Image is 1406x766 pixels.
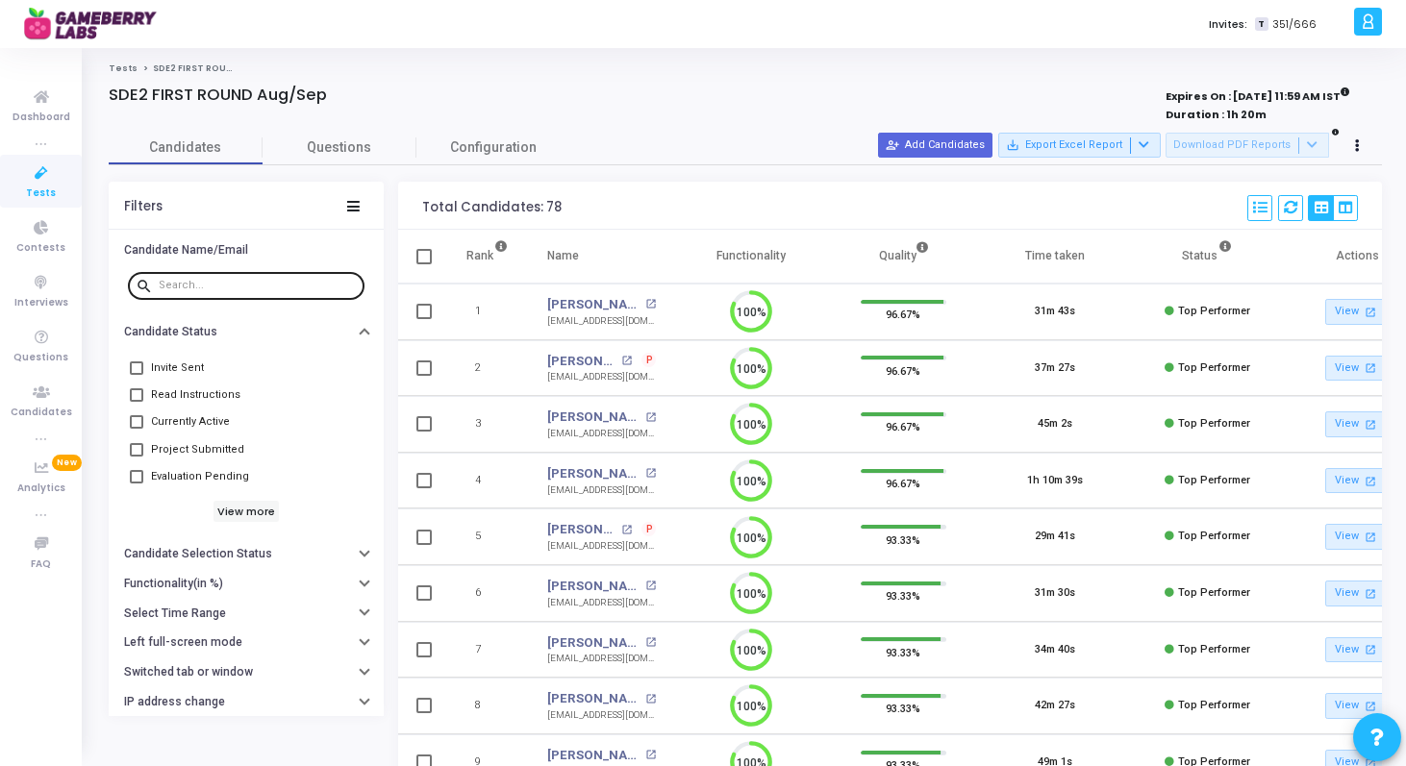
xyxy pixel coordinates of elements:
[1025,245,1085,266] div: Time taken
[1325,524,1393,550] a: View
[547,464,640,483] a: [PERSON_NAME]
[124,665,253,680] h6: Switched tab or window
[109,628,384,657] button: Left full-screen mode
[109,86,327,105] h4: SDE2 FIRST ROUND Aug/Sep
[17,481,65,497] span: Analytics
[109,317,384,347] button: Candidate Status
[263,137,416,158] span: Questions
[886,138,899,152] mat-icon: person_add_alt
[547,245,579,266] div: Name
[547,596,656,610] div: [EMAIL_ADDRESS][DOMAIN_NAME]
[446,453,528,509] td: 4
[446,678,528,734] td: 8
[547,295,640,314] a: [PERSON_NAME]
[1325,468,1393,494] a: View
[213,501,280,522] h6: View more
[151,383,240,407] span: Read Instructions
[1035,585,1075,602] div: 31m 30s
[547,689,640,708] a: [PERSON_NAME]
[109,687,384,717] button: IP address change
[645,750,656,760] mat-icon: open_in_new
[109,235,384,264] button: Candidate Name/Email
[1362,473,1378,489] mat-icon: open_in_new
[1325,581,1393,606] a: View
[547,520,616,539] a: [PERSON_NAME]
[1166,107,1267,122] strong: Duration : 1h 20m
[886,305,920,324] span: 96.67%
[645,468,656,479] mat-icon: open_in_new
[1325,693,1393,719] a: View
[1272,16,1317,33] span: 351/666
[621,525,632,535] mat-icon: open_in_new
[151,410,230,433] span: Currently Active
[1035,304,1075,320] div: 31m 43s
[1035,360,1075,377] div: 37m 27s
[886,530,920,549] span: 93.33%
[1178,417,1250,430] span: Top Performer
[645,299,656,309] mat-icon: open_in_new
[645,694,656,704] mat-icon: open_in_new
[547,352,616,371] a: [PERSON_NAME]
[136,277,159,294] mat-icon: search
[878,133,992,158] button: Add Candidates
[1027,473,1083,489] div: 1h 10m 39s
[547,539,656,554] div: [EMAIL_ADDRESS][DOMAIN_NAME]
[109,598,384,628] button: Select Time Range
[1325,299,1393,325] a: View
[547,408,640,427] a: [PERSON_NAME]
[1178,361,1250,374] span: Top Performer
[124,547,272,561] h6: Candidate Selection Status
[31,556,51,573] span: FAQ
[1362,304,1378,320] mat-icon: open_in_new
[11,405,72,421] span: Candidates
[124,695,225,709] h6: IP address change
[1178,586,1250,599] span: Top Performer
[446,284,528,340] td: 1
[1178,699,1250,711] span: Top Performer
[547,708,656,723] div: [EMAIL_ADDRESS][DOMAIN_NAME]
[422,200,562,215] div: Total Candidates: 78
[1362,529,1378,545] mat-icon: open_in_new
[109,137,263,158] span: Candidates
[646,522,653,537] span: P
[886,699,920,718] span: 93.33%
[153,62,283,74] span: SDE2 FIRST ROUND Aug/Sep
[1178,643,1250,655] span: Top Performer
[1166,133,1329,158] button: Download PDF Reports
[1166,84,1350,105] strong: Expires On : [DATE] 11:59 AM IST
[827,230,979,284] th: Quality
[1325,411,1393,437] a: View
[998,133,1161,158] button: Export Excel Report
[124,325,217,339] h6: Candidate Status
[1209,16,1247,33] label: Invites:
[109,62,1382,75] nav: breadcrumb
[547,314,656,329] div: [EMAIL_ADDRESS][DOMAIN_NAME]
[646,353,653,368] span: P
[886,642,920,661] span: 93.33%
[151,438,244,461] span: Project Submitted
[159,280,357,291] input: Search...
[446,230,528,284] th: Rank
[109,569,384,599] button: Functionality(in %)
[1178,305,1250,317] span: Top Performer
[886,474,920,493] span: 96.67%
[886,586,920,605] span: 93.33%
[645,637,656,648] mat-icon: open_in_new
[124,635,242,650] h6: Left full-screen mode
[645,581,656,591] mat-icon: open_in_new
[675,230,827,284] th: Functionality
[645,412,656,423] mat-icon: open_in_new
[1362,585,1378,602] mat-icon: open_in_new
[1131,230,1283,284] th: Status
[14,295,68,311] span: Interviews
[1038,416,1072,432] div: 45m 2s
[1325,637,1393,663] a: View
[446,622,528,679] td: 7
[1362,359,1378,376] mat-icon: open_in_new
[547,652,656,666] div: [EMAIL_ADDRESS][DOMAIN_NAME]
[109,539,384,569] button: Candidate Selection Status
[16,240,65,257] span: Contests
[1325,356,1393,382] a: View
[26,185,56,202] span: Tests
